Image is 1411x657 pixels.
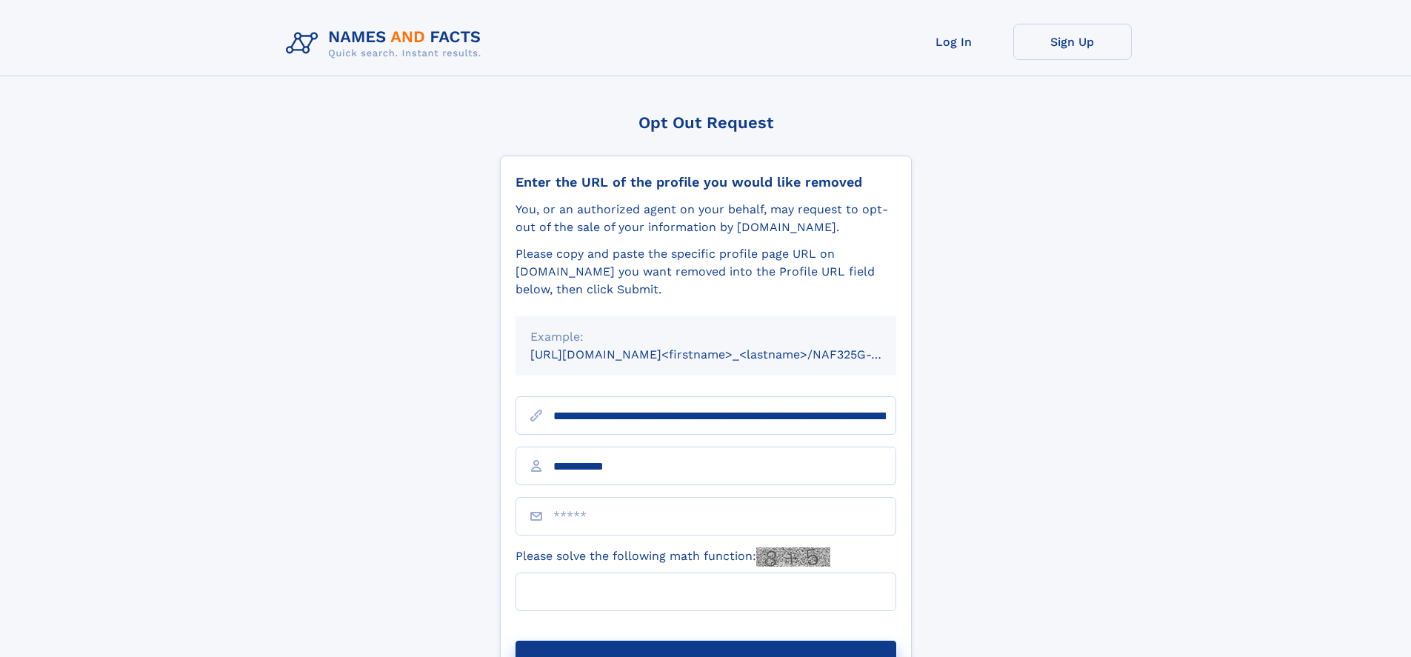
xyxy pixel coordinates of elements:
div: Example: [530,328,881,346]
div: Enter the URL of the profile you would like removed [516,174,896,190]
img: Logo Names and Facts [280,24,493,64]
div: Opt Out Request [500,113,912,132]
label: Please solve the following math function: [516,547,830,567]
a: Log In [895,24,1013,60]
div: You, or an authorized agent on your behalf, may request to opt-out of the sale of your informatio... [516,201,896,236]
small: [URL][DOMAIN_NAME]<firstname>_<lastname>/NAF325G-xxxxxxxx [530,347,924,361]
a: Sign Up [1013,24,1132,60]
div: Please copy and paste the specific profile page URL on [DOMAIN_NAME] you want removed into the Pr... [516,245,896,299]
